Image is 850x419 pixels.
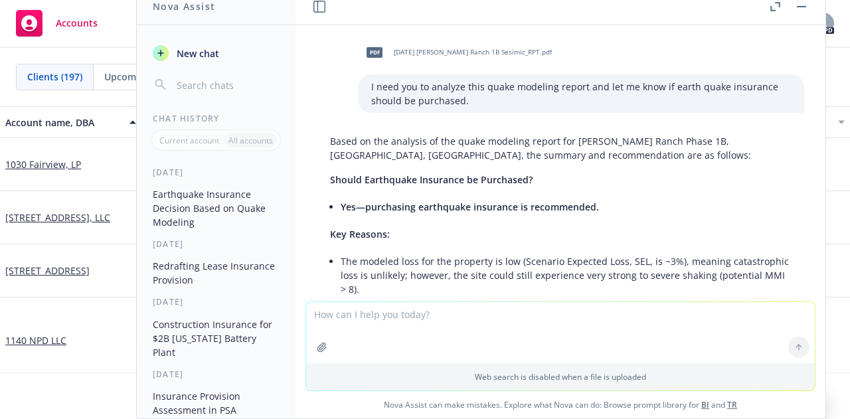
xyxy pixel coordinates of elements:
a: 1030 Fairview, LP [5,157,81,171]
a: [STREET_ADDRESS], LLC [5,210,110,224]
p: Current account [159,135,219,146]
div: Chat History [137,113,296,124]
a: BI [701,399,709,410]
p: Based on the analysis of the quake modeling report for [PERSON_NAME] Ranch Phase 1B, [GEOGRAPHIC_... [330,134,791,162]
button: Construction Insurance for $2B [US_STATE] Battery Plant [147,313,285,363]
div: [DATE] [137,369,296,380]
span: Clients (197) [27,70,82,84]
p: All accounts [228,135,273,146]
li: The modeled loss for the property is low (Scenario Expected Loss, SEL, is ~3%), meaning catastrop... [341,252,791,299]
span: New chat [174,46,219,60]
div: [DATE] [137,238,296,250]
button: New chat [147,41,285,65]
span: Yes—purchasing earthquake insurance is recommended. [341,201,599,213]
a: Accounts [11,5,103,42]
div: pdf[DATE] [PERSON_NAME] Ranch 1B Sesimic_RPT.pdf [358,36,554,69]
span: Key Reasons: [330,228,390,240]
span: [DATE] [PERSON_NAME] Ranch 1B Sesimic_RPT.pdf [394,48,552,56]
span: Nova Assist can make mistakes. Explore what Nova can do: Browse prompt library for and [301,391,820,418]
div: [DATE] [137,167,296,178]
input: Search chats [174,76,280,94]
a: TR [727,399,737,410]
span: Should Earthquake Insurance be Purchased? [330,173,533,186]
span: Upcoming renewals (56) [104,70,212,84]
p: Web search is disabled when a file is uploaded [314,371,807,382]
a: [STREET_ADDRESS] [5,264,90,278]
li: Earthquake (EQ) is excluded from standard property policies. Apartments in particular have signif... [341,299,791,346]
div: Account name, DBA [5,116,122,129]
a: 1140 NPD LLC [5,333,66,347]
p: I need you to analyze this quake modeling report and let me know if earth quake insurance should ... [371,80,791,108]
span: pdf [367,47,382,57]
div: [DATE] [137,296,296,307]
button: Redrafting Lease Insurance Provision [147,255,285,291]
button: Earthquake Insurance Decision Based on Quake Modeling [147,183,285,233]
span: Accounts [56,18,98,29]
